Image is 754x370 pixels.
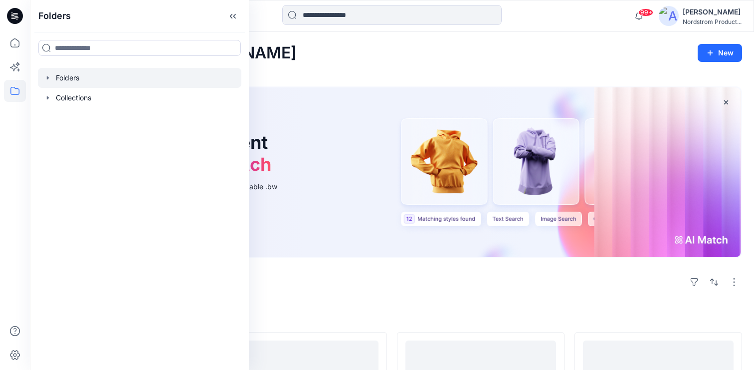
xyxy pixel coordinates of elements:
[683,18,742,25] div: Nordstrom Product...
[698,44,742,62] button: New
[42,310,742,322] h4: Styles
[659,6,679,26] img: avatar
[638,8,653,16] span: 99+
[683,6,742,18] div: [PERSON_NAME]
